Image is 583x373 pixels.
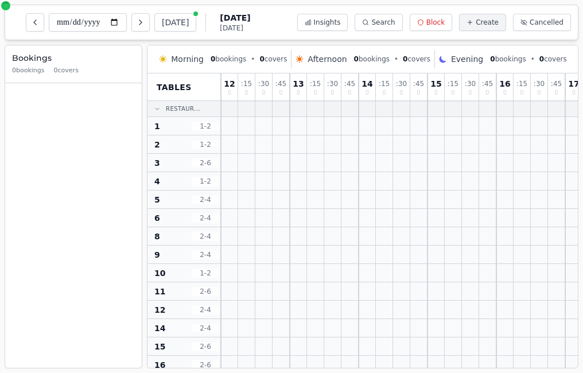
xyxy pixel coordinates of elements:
span: 0 [451,90,454,96]
span: 17 [568,80,579,88]
span: 2 - 6 [192,342,219,351]
button: Cancelled [513,14,571,31]
span: 0 [259,55,264,63]
span: 0 [554,90,558,96]
span: 1 - 2 [192,140,219,149]
span: bookings [490,55,526,64]
span: 0 [382,90,386,96]
span: 0 [348,90,351,96]
span: 0 [490,55,495,63]
span: 2 [154,139,160,150]
span: Create [476,18,499,27]
span: 12 [224,80,235,88]
span: 2 - 6 [192,287,219,296]
span: 1 - 2 [192,177,219,186]
span: Search [371,18,395,27]
span: 0 [403,55,407,63]
span: 0 [417,90,420,96]
span: Insights [314,18,341,27]
span: 0 [262,90,265,96]
span: Cancelled [530,18,563,27]
span: [DATE] [220,24,250,33]
span: 16 [499,80,510,88]
span: 1 [154,121,160,132]
span: : 45 [551,80,562,87]
span: 14 [154,323,165,334]
span: 4 [154,176,160,187]
span: 2 - 6 [192,360,219,370]
span: 12 [154,304,165,316]
span: : 15 [379,80,390,87]
span: 10 [154,267,165,279]
span: • [531,55,535,64]
span: 0 [211,55,215,63]
span: : 30 [465,80,476,87]
span: 3 [154,157,160,169]
span: : 45 [344,80,355,87]
span: : 15 [310,80,321,87]
button: Block [410,14,452,31]
span: 2 - 4 [192,195,219,204]
h3: Bookings [12,52,135,64]
span: 0 [537,90,541,96]
span: 0 [228,90,231,96]
span: : 30 [396,80,407,87]
span: covers [403,55,430,64]
button: Previous day [26,13,44,32]
span: • [394,55,398,64]
span: 1 - 2 [192,269,219,278]
span: 11 [154,286,165,297]
span: covers [539,55,567,64]
span: : 45 [413,80,424,87]
span: 2 - 4 [192,305,219,314]
span: 0 [313,90,317,96]
span: bookings [211,55,246,64]
span: 0 [539,55,544,63]
button: Create [459,14,506,31]
span: : 15 [516,80,527,87]
span: [DATE] [220,12,250,24]
span: 2 - 4 [192,324,219,333]
span: : 15 [448,80,458,87]
span: covers [259,55,287,64]
span: 15 [154,341,165,352]
span: 0 covers [54,66,79,76]
span: 0 [399,90,403,96]
span: 16 [154,359,165,371]
span: Afternoon [308,53,347,65]
button: Next day [131,13,150,32]
span: 1 - 2 [192,122,219,131]
span: 8 [154,231,160,242]
span: Block [426,18,445,27]
span: 0 [434,90,438,96]
button: [DATE] [154,13,196,32]
span: 9 [154,249,160,261]
span: 0 [503,90,507,96]
span: bookings [354,55,390,64]
span: 0 [354,55,359,63]
span: 2 - 4 [192,250,219,259]
span: 0 [331,90,334,96]
button: Insights [297,14,348,31]
span: 0 [520,90,523,96]
span: 0 [485,90,489,96]
span: 5 [154,194,160,205]
span: • [251,55,255,64]
button: Search [355,14,402,31]
span: 2 - 6 [192,158,219,168]
span: 2 - 4 [192,232,219,241]
span: 0 bookings [12,66,45,76]
span: 0 [279,90,282,96]
span: 0 [468,90,472,96]
span: 0 [244,90,248,96]
span: : 30 [534,80,545,87]
span: 0 [572,90,576,96]
span: 0 [297,90,300,96]
span: Tables [157,81,192,93]
span: : 15 [241,80,252,87]
span: : 30 [327,80,338,87]
span: 2 - 4 [192,213,219,223]
span: 15 [430,80,441,88]
span: 14 [362,80,372,88]
span: : 45 [482,80,493,87]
